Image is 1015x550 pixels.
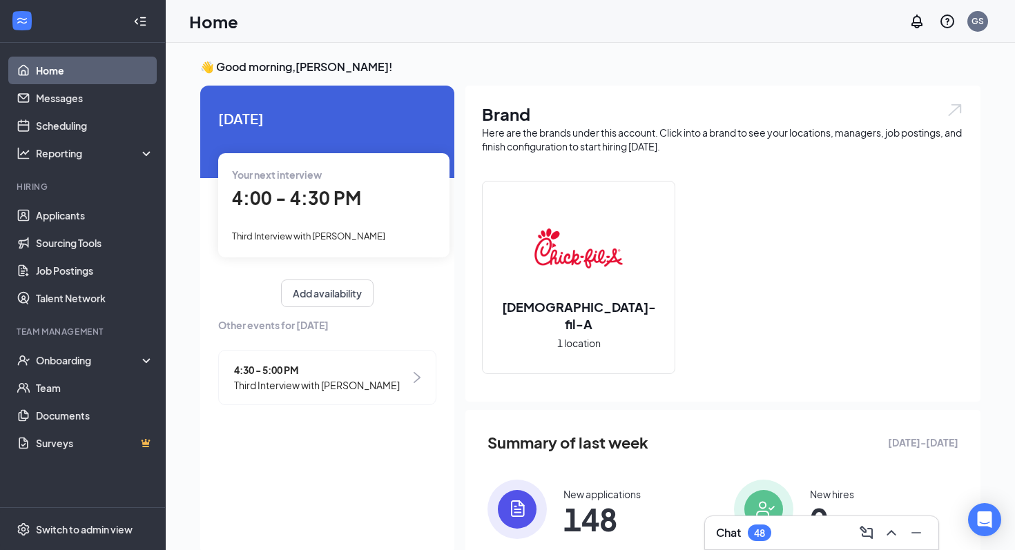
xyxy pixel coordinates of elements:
span: [DATE] [218,108,436,129]
span: Your next interview [232,168,322,181]
span: Third Interview with [PERSON_NAME] [234,377,400,393]
img: Chick-fil-A [534,204,623,293]
span: 4:00 - 4:30 PM [232,186,361,209]
span: Summary of last week [487,431,648,455]
div: Switch to admin view [36,522,133,536]
svg: UserCheck [17,353,30,367]
a: Home [36,57,154,84]
svg: Settings [17,522,30,536]
svg: ComposeMessage [858,524,875,541]
h3: 👋 Good morning, [PERSON_NAME] ! [200,59,980,75]
h2: [DEMOGRAPHIC_DATA]-fil-A [483,298,675,333]
a: Job Postings [36,257,154,284]
img: icon [487,480,547,539]
h1: Home [189,10,238,33]
a: Documents [36,402,154,429]
svg: ChevronUp [883,524,900,541]
div: New hires [810,487,854,501]
a: Applicants [36,202,154,229]
span: 0 [810,507,854,531]
svg: QuestionInfo [939,13,956,30]
svg: Analysis [17,146,30,160]
img: open.6027fd2a22e1237b5b06.svg [946,102,964,118]
a: Sourcing Tools [36,229,154,257]
div: New applications [563,487,641,501]
span: Third Interview with [PERSON_NAME] [232,230,385,242]
svg: WorkstreamLogo [15,14,29,28]
span: 1 location [557,335,601,351]
div: Reporting [36,146,155,160]
svg: Collapse [133,14,147,28]
h1: Brand [482,102,964,126]
a: SurveysCrown [36,429,154,457]
a: Scheduling [36,112,154,139]
h3: Chat [716,525,741,540]
button: Add availability [281,279,374,307]
span: [DATE] - [DATE] [888,435,958,450]
button: ComposeMessage [855,522,878,544]
div: Onboarding [36,353,142,367]
a: Messages [36,84,154,112]
span: Other events for [DATE] [218,317,436,333]
svg: Notifications [909,13,925,30]
div: 48 [754,527,765,539]
div: Here are the brands under this account. Click into a brand to see your locations, managers, job p... [482,126,964,153]
button: ChevronUp [880,522,902,544]
a: Talent Network [36,284,154,312]
div: Open Intercom Messenger [968,503,1001,536]
div: Team Management [17,326,151,337]
div: Hiring [17,181,151,193]
button: Minimize [905,522,927,544]
span: 4:30 - 5:00 PM [234,362,400,377]
svg: Minimize [908,524,925,541]
a: Team [36,374,154,402]
img: icon [734,480,793,539]
span: 148 [563,507,641,531]
div: GS [971,15,984,27]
